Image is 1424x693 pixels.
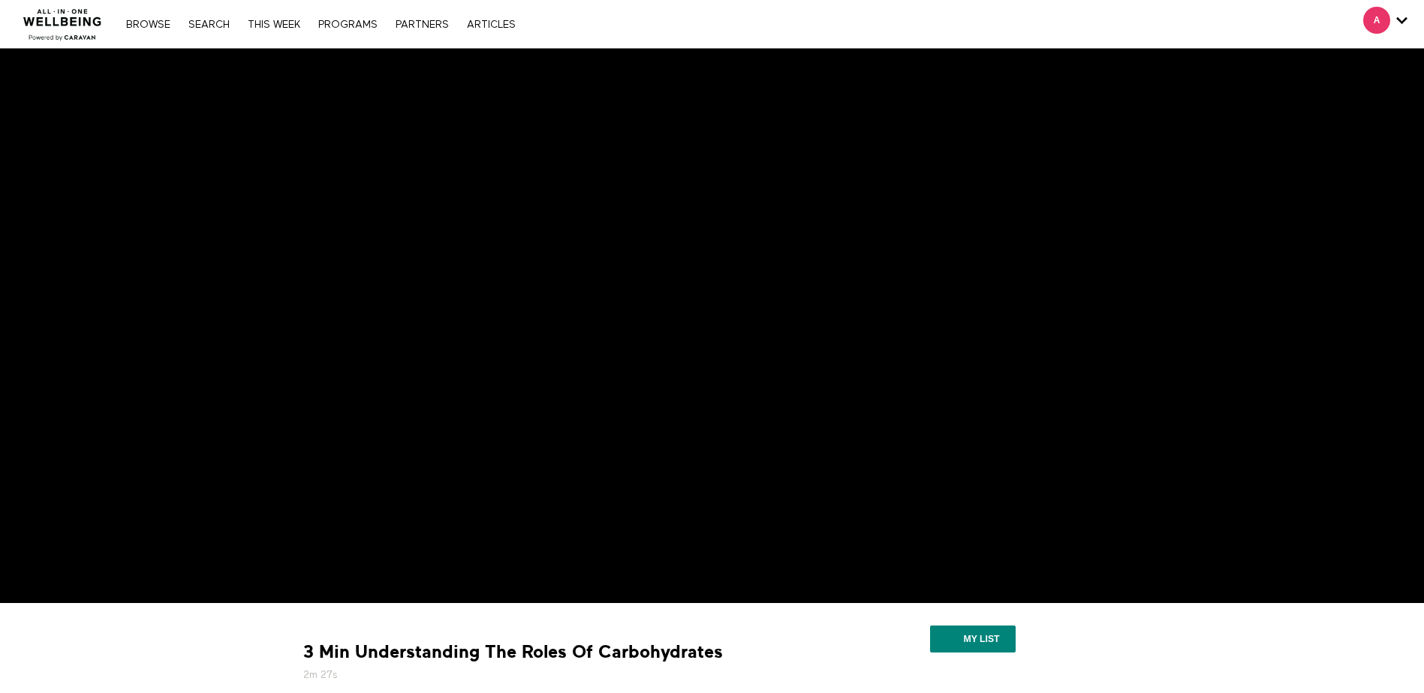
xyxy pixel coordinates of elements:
a: Browse [119,19,178,30]
h5: 2m 27s [303,667,806,682]
button: My list [930,625,1015,652]
nav: Primary [119,16,522,31]
a: ARTICLES [459,19,523,30]
strong: 3 Min Understanding The Roles Of Carbohydrates [303,640,723,664]
a: PARTNERS [388,19,456,30]
a: PROGRAMS [311,19,385,30]
a: THIS WEEK [240,19,308,30]
a: Search [181,19,237,30]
